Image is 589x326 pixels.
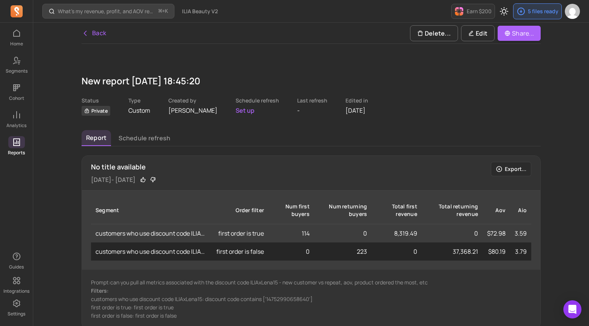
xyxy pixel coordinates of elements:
td: first order is false [212,242,268,261]
p: - [297,106,327,115]
button: Toggle dark mode [496,4,512,19]
p: Type [128,97,150,104]
button: Share... [498,26,541,41]
p: first order is false: first order is false [91,312,531,320]
p: 5 files ready [528,8,558,15]
button: Delete... [410,25,458,41]
p: Cohort [9,95,24,101]
div: aov [487,206,506,214]
div: num returning buyers [319,203,367,218]
td: 0 [372,242,422,261]
button: Schedule refresh [114,130,175,146]
button: ILIA Beauty V2 [177,5,222,18]
p: Analytics [6,123,26,129]
p: Reports [8,150,25,156]
kbd: K [165,8,168,14]
p: [DATE] - [DATE] [91,175,136,184]
div: Open Intercom Messenger [563,300,581,318]
td: 8,319.49 [372,224,422,243]
p: Prompt: can you pull all metrics associated with the discount code ILIAxLena15 - new customer vs ... [91,279,531,286]
button: 5 files ready [513,3,562,19]
p: Schedule refresh [236,97,279,104]
p: Integrations [3,288,29,294]
img: avatar [565,4,580,19]
p: [PERSON_NAME] [168,106,217,115]
p: Earn $200 [467,8,492,15]
button: Set up [236,106,254,115]
td: 0 [268,242,314,261]
div: total first revenue [376,203,417,218]
td: 0 [314,224,372,243]
div: num first buyers [273,203,310,218]
span: Filters: [91,287,109,294]
td: $80.19 [483,242,510,261]
p: What’s my revenue, profit, and AOV recently? [58,8,156,15]
td: 3.59 [510,224,531,243]
button: Earn $200 [451,4,495,19]
td: 223 [314,242,372,261]
div: Order filter [216,206,264,214]
td: 114 [268,224,314,243]
td: 3.79 [510,242,531,261]
p: Delete... [417,29,451,38]
td: 0 [422,224,483,243]
td: first order is true [212,224,268,243]
p: Custom [128,106,150,115]
span: + [159,7,168,15]
button: Edit [461,25,495,41]
td: $72.98 [483,224,510,243]
p: Guides [9,264,24,270]
td: customers who use discount code ILIAxLena15 [91,224,212,243]
h1: New report [DATE] 18:45:20 [82,74,541,88]
td: 37,368.21 [422,242,483,261]
p: Status [82,97,110,104]
p: Segments [6,68,28,74]
p: first order is true: first order is true [91,304,531,311]
p: customers who use discount code ILIAxLena15: discount code contains ['14752990658640'] [91,295,531,303]
button: Guides [8,249,25,272]
p: Settings [8,311,25,317]
a: Back [82,28,106,38]
div: total returning revenue [426,203,478,218]
div: aio [515,206,527,214]
p: Last refresh [297,97,327,104]
p: Edit [468,29,487,38]
p: Edited in [345,97,368,104]
button: Report [82,130,111,146]
button: Export... [491,162,531,176]
p: [DATE] [345,106,368,115]
p: No title available [91,162,488,172]
p: Created by [168,97,217,104]
div: Segment [96,206,207,214]
span: Private [82,106,110,116]
span: ILIA Beauty V2 [182,8,218,15]
td: customers who use discount code ILIAxLena15 [91,242,212,261]
kbd: ⌘ [158,7,162,16]
button: What’s my revenue, profit, and AOV recently?⌘+K [42,4,174,19]
p: Home [10,41,23,47]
